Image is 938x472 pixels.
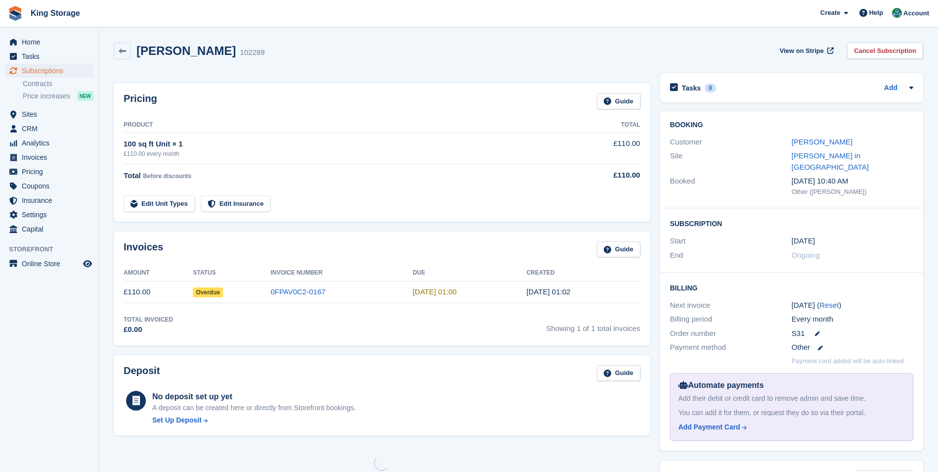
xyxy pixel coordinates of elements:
span: Before discounts [143,173,191,180]
div: Customer [670,137,792,148]
span: Insurance [22,193,81,207]
a: menu [5,222,93,236]
div: Other [792,342,913,353]
span: CRM [22,122,81,136]
a: View on Stripe [776,43,836,59]
span: Capital [22,222,81,236]
span: Price increases [23,92,70,101]
a: menu [5,150,93,164]
a: Preview store [82,258,93,270]
span: Home [22,35,81,49]
div: Add Payment Card [678,422,740,432]
a: King Storage [27,5,84,21]
span: Ongoing [792,251,820,259]
span: S31 [792,328,805,339]
a: menu [5,257,93,271]
a: Set Up Deposit [152,415,356,425]
div: Payment method [670,342,792,353]
th: Status [193,265,270,281]
a: 0FPAV0C2-0167 [270,287,325,296]
a: menu [5,136,93,150]
a: menu [5,165,93,179]
a: Cancel Subscription [847,43,923,59]
h2: Tasks [682,84,701,93]
div: Start [670,236,792,247]
a: Reset [819,301,839,309]
a: menu [5,208,93,222]
h2: [PERSON_NAME] [136,44,236,57]
img: stora-icon-8386f47178a22dfd0bd8f6a31ec36ba5ce8667c1dd55bd0f319d3a0aa187defe.svg [8,6,23,21]
a: Edit Unit Types [124,195,195,212]
h2: Billing [670,283,913,292]
div: [DATE] ( ) [792,300,913,311]
div: 0 [705,84,716,93]
h2: Subscription [670,218,913,228]
a: menu [5,193,93,207]
div: Booked [670,176,792,196]
a: menu [5,179,93,193]
span: Coupons [22,179,81,193]
time: 2025-09-01 00:00:00 UTC [792,236,815,247]
a: [PERSON_NAME] [792,138,852,146]
div: End [670,250,792,261]
h2: Pricing [124,93,157,109]
span: Showing 1 of 1 total invoices [546,315,640,335]
h2: Deposit [124,365,160,381]
div: 100 sq ft Unit × 1 [124,139,560,150]
span: Sites [22,107,81,121]
div: You can add it for them, or request they do so via their portal. [678,408,905,418]
span: Create [820,8,840,18]
div: Next invoice [670,300,792,311]
a: Guide [597,241,640,258]
span: Subscriptions [22,64,81,78]
div: Other ([PERSON_NAME]) [792,187,913,197]
a: menu [5,122,93,136]
th: Created [527,265,640,281]
div: NEW [77,91,93,101]
p: Payment card added will be auto-linked [792,356,904,366]
div: Order number [670,328,792,339]
div: £110.00 [560,170,640,181]
span: Storefront [9,244,98,254]
th: Total [560,117,640,133]
span: Settings [22,208,81,222]
div: 102289 [240,47,265,58]
p: A deposit can be created here or directly from Storefront bookings. [152,403,356,413]
div: Add their debit or credit card to remove admin and save time. [678,393,905,404]
span: Help [869,8,883,18]
div: [DATE] 10:40 AM [792,176,913,187]
th: Invoice Number [270,265,413,281]
span: Tasks [22,49,81,63]
td: £110.00 [560,133,640,164]
span: Account [903,8,929,18]
a: [PERSON_NAME] in [GEOGRAPHIC_DATA] [792,151,869,171]
time: 2025-09-02 00:00:00 UTC [413,287,457,296]
span: Pricing [22,165,81,179]
a: menu [5,35,93,49]
a: Add [884,83,897,94]
a: Guide [597,93,640,109]
img: John King [892,8,902,18]
time: 2025-09-01 00:02:16 UTC [527,287,571,296]
div: £110.00 every month [124,149,560,158]
div: Site [670,150,792,173]
td: £110.00 [124,281,193,303]
h2: Invoices [124,241,163,258]
div: No deposit set up yet [152,391,356,403]
div: £0.00 [124,324,173,335]
div: Set Up Deposit [152,415,202,425]
a: Price increases NEW [23,91,93,101]
span: Analytics [22,136,81,150]
a: Contracts [23,79,93,89]
th: Product [124,117,560,133]
a: menu [5,64,93,78]
div: Billing period [670,314,792,325]
a: menu [5,49,93,63]
th: Due [413,265,527,281]
a: Edit Insurance [201,195,271,212]
span: Online Store [22,257,81,271]
a: Guide [597,365,640,381]
span: Invoices [22,150,81,164]
span: View on Stripe [780,46,824,56]
th: Amount [124,265,193,281]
